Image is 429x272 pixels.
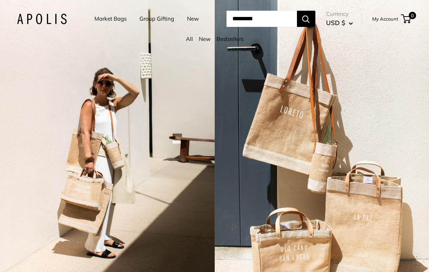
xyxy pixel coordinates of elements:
button: Search [297,11,315,27]
span: Currency [326,9,353,19]
a: Market Bags [94,14,127,24]
a: New [187,14,199,24]
a: Bestsellers [217,35,243,42]
a: New [199,35,211,42]
span: USD $ [326,19,345,27]
span: 0 [408,12,416,19]
a: 0 [402,14,411,23]
button: USD $ [326,17,353,29]
input: Search... [226,11,297,27]
a: All [186,35,193,42]
img: Apolis [17,14,67,24]
a: My Account [372,14,398,23]
a: Group Gifting [139,14,174,24]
